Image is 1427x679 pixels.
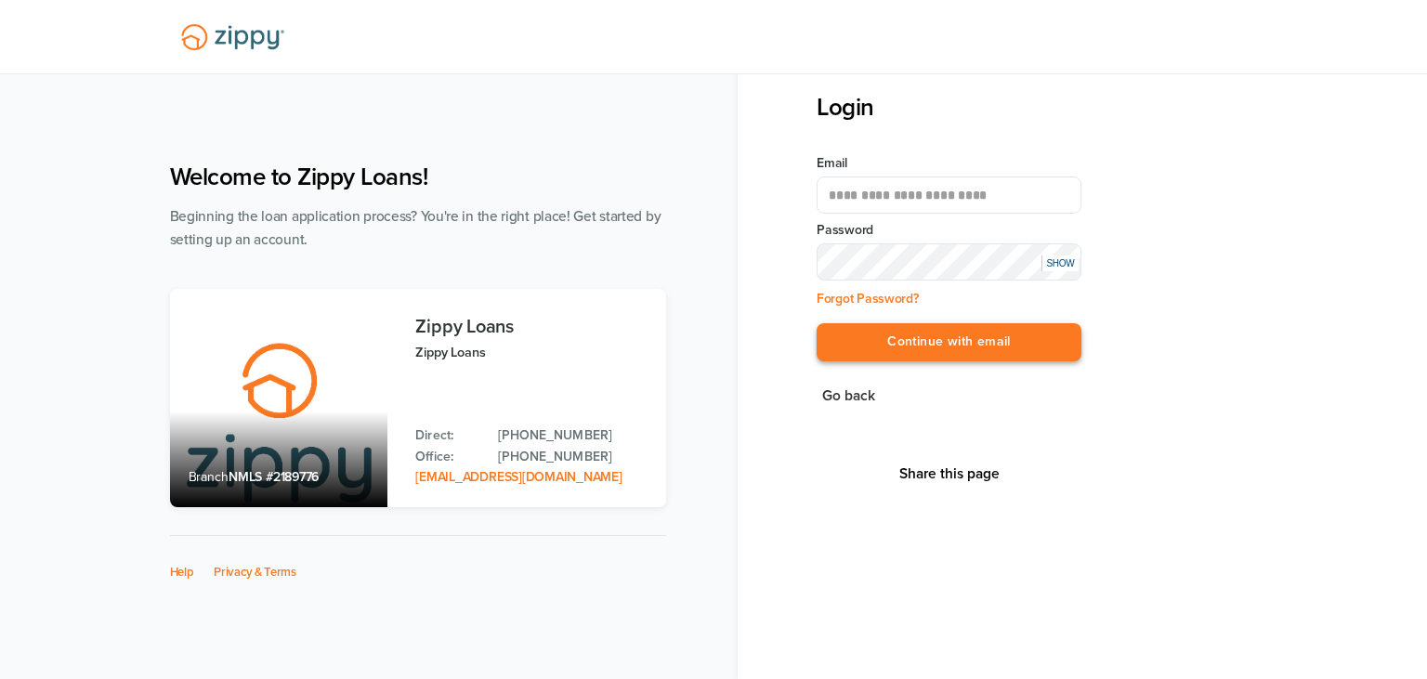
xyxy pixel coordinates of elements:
input: Input Password [817,243,1081,281]
img: Lender Logo [170,16,295,59]
label: Password [817,221,1081,240]
h3: Zippy Loans [415,317,647,337]
p: Office: [415,447,479,467]
p: Direct: [415,425,479,446]
a: Privacy & Terms [214,565,296,580]
div: SHOW [1041,255,1079,271]
h3: Login [817,93,1081,122]
button: Continue with email [817,323,1081,361]
a: Direct Phone: 512-975-2947 [498,425,647,446]
span: NMLS #2189776 [229,469,319,485]
button: Share This Page [894,464,1005,483]
a: Office Phone: 512-975-2947 [498,447,647,467]
a: Email Address: zippyguide@zippymh.com [415,469,622,485]
button: Go back [817,384,881,409]
a: Forgot Password? [817,291,919,307]
span: Branch [189,469,229,485]
label: Email [817,154,1081,173]
input: Email Address [817,176,1081,214]
h1: Welcome to Zippy Loans! [170,163,666,191]
p: Zippy Loans [415,342,647,363]
span: Beginning the loan application process? You're in the right place! Get started by setting up an a... [170,208,661,248]
a: Help [170,565,194,580]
